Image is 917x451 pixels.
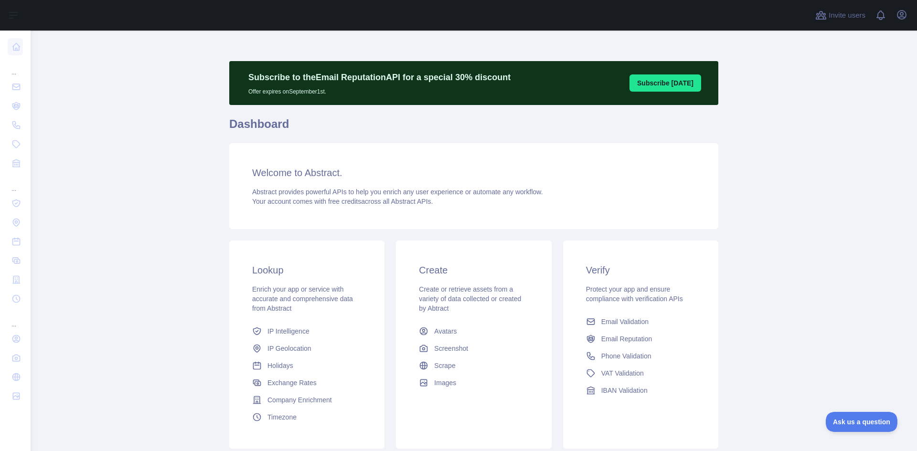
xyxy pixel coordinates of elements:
[629,74,701,92] button: Subscribe [DATE]
[248,340,365,357] a: IP Geolocation
[267,395,332,405] span: Company Enrichment
[601,368,644,378] span: VAT Validation
[586,263,695,277] h3: Verify
[252,198,433,205] span: Your account comes with across all Abstract APIs.
[813,8,867,23] button: Invite users
[248,409,365,426] a: Timezone
[601,351,651,361] span: Phone Validation
[829,10,865,21] span: Invite users
[267,344,311,353] span: IP Geolocation
[415,357,532,374] a: Scrape
[582,330,699,347] a: Email Reputation
[267,326,309,336] span: IP Intelligence
[601,317,649,326] span: Email Validation
[252,285,353,312] span: Enrich your app or service with accurate and comprehensive data from Abstract
[434,378,456,388] span: Images
[252,166,695,179] h3: Welcome to Abstract.
[434,361,455,370] span: Scrape
[582,347,699,365] a: Phone Validation
[267,412,297,422] span: Timezone
[248,374,365,391] a: Exchange Rates
[248,323,365,340] a: IP Intelligence
[248,391,365,409] a: Company Enrichment
[434,344,468,353] span: Screenshot
[328,198,361,205] span: free credits
[826,412,898,432] iframe: Toggle Customer Support
[415,374,532,391] a: Images
[582,313,699,330] a: Email Validation
[415,340,532,357] a: Screenshot
[248,84,511,95] p: Offer expires on September 1st.
[252,263,362,277] h3: Lookup
[586,285,683,303] span: Protect your app and ensure compliance with verification APIs
[8,309,23,328] div: ...
[229,116,718,139] h1: Dashboard
[582,382,699,399] a: IBAN Validation
[582,365,699,382] a: VAT Validation
[252,188,543,196] span: Abstract provides powerful APIs to help you enrich any user experience or automate any workflow.
[601,334,652,344] span: Email Reputation
[248,71,511,84] p: Subscribe to the Email Reputation API for a special 30 % discount
[8,174,23,193] div: ...
[415,323,532,340] a: Avatars
[267,361,293,370] span: Holidays
[601,386,648,395] span: IBAN Validation
[267,378,317,388] span: Exchange Rates
[434,326,457,336] span: Avatars
[419,285,521,312] span: Create or retrieve assets from a variety of data collected or created by Abtract
[248,357,365,374] a: Holidays
[419,263,528,277] h3: Create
